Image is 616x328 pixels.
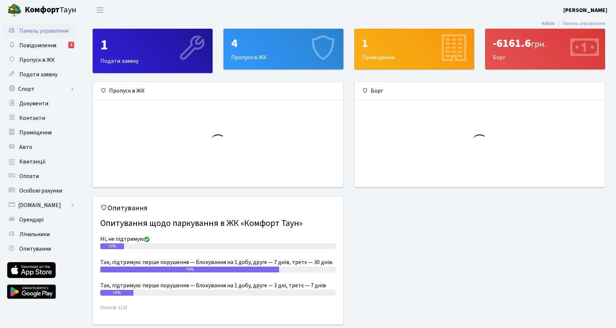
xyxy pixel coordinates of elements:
span: Авто [19,143,32,151]
a: Повідомлення2 [4,38,76,53]
b: Комфорт [25,4,60,16]
img: logo.png [7,3,22,17]
span: Повідомлення [19,41,56,49]
div: Приміщення [355,29,474,69]
a: Приміщення [4,125,76,140]
span: Лічильники [19,230,50,238]
span: Панель управління [19,27,68,35]
div: Пропуск в ЖК [224,29,343,69]
div: Борг [355,82,605,100]
div: 14% [100,290,133,296]
a: [DOMAIN_NAME] [4,198,76,212]
div: 2 [68,42,74,48]
div: Так, підтримую: перше порушення — блокування на 1 добу, друге — 7 днів, третє — 30 днів. [100,258,336,267]
a: 1Приміщення [354,29,474,69]
div: 1 [100,36,205,54]
small: Голосів: 1120 [100,304,336,317]
a: Пропуск в ЖК [4,53,76,67]
li: Панель управління [555,20,605,28]
span: Документи [19,100,48,108]
a: 1Подати заявку [93,29,213,73]
span: Таун [25,4,76,16]
h5: Опитування [100,204,336,212]
a: Панель управління [4,24,76,38]
span: Орендарі [19,216,44,224]
span: Опитування [19,245,51,253]
a: Орендарі [4,212,76,227]
a: Квитанції [4,154,76,169]
div: 76% [100,267,279,272]
span: Контакти [19,114,45,122]
div: Пропуск в ЖК [93,82,343,100]
a: Особові рахунки [4,183,76,198]
div: Ні, не підтримую [100,235,336,243]
span: Пропуск в ЖК [19,56,55,64]
a: Оплати [4,169,76,183]
div: 1 [362,36,467,50]
h4: Опитування щодо паркування в ЖК «Комфорт Таун» [100,215,336,232]
div: -6161.6 [493,36,597,50]
a: 4Пропуск в ЖК [224,29,343,69]
a: Контакти [4,111,76,125]
div: Подати заявку [93,29,212,73]
a: Документи [4,96,76,111]
a: Admin [541,20,555,27]
a: Авто [4,140,76,154]
span: Особові рахунки [19,187,62,195]
span: грн. [531,38,547,50]
a: Спорт [4,82,76,96]
div: Борг [486,29,605,69]
a: Лічильники [4,227,76,242]
b: [PERSON_NAME] [563,6,607,14]
span: Подати заявку [19,70,57,78]
div: 4 [231,36,336,50]
span: Оплати [19,172,39,180]
button: Переключити навігацію [91,4,109,16]
nav: breadcrumb [531,16,616,31]
a: Опитування [4,242,76,256]
span: Квитанції [19,158,46,166]
span: Приміщення [19,129,52,137]
a: Подати заявку [4,67,76,82]
div: 10% [100,243,124,249]
div: Так, підтримую: перше порушення — блокування на 1 добу, друге — 3 дні, третє — 7 днів [100,281,336,290]
a: [PERSON_NAME] [563,6,607,15]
